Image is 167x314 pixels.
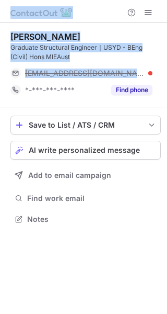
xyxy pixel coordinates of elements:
button: AI write personalized message [10,141,161,160]
span: [EMAIL_ADDRESS][DOMAIN_NAME] [25,69,145,78]
span: Notes [27,215,157,224]
div: Graduate Structural Engineer｜USYD - BEng (Civil) Hons MIEAust [10,43,161,62]
div: Save to List / ATS / CRM [29,121,142,129]
button: Notes [10,212,161,227]
span: Find work email [27,194,157,203]
button: Find work email [10,191,161,206]
button: save-profile-one-click [10,116,161,134]
div: [PERSON_NAME] [10,31,80,42]
span: Add to email campaign [28,171,111,180]
img: ContactOut v5.3.10 [10,6,73,19]
button: Add to email campaign [10,166,161,185]
span: AI write personalized message [29,146,140,154]
button: Reveal Button [111,85,152,95]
